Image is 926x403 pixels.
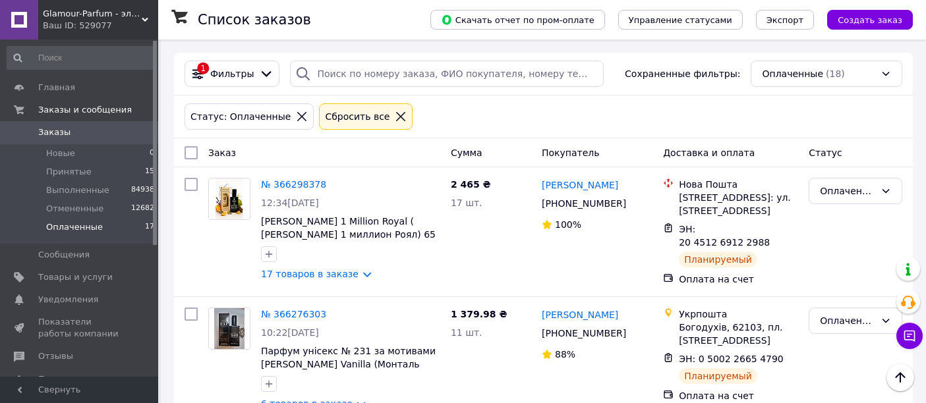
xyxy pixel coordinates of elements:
input: Поиск по номеру заказа, ФИО покупателя, номеру телефона, Email, номеру накладной [290,61,603,87]
span: Отзывы [38,350,73,362]
span: Заказы [38,126,71,138]
span: Уведомления [38,294,98,306]
span: Доставка и оплата [663,148,755,158]
span: Выполненные [46,184,109,196]
span: ЭН: 0 5002 2665 4790 [679,354,784,364]
input: Поиск [7,46,156,70]
span: Фильтры [210,67,254,80]
span: Новые [46,148,75,159]
span: Экспорт [767,15,803,25]
img: Фото товару [216,178,243,219]
span: Отмененные [46,203,103,215]
div: Планируемый [679,252,757,267]
span: 17 шт. [451,198,482,208]
a: [PERSON_NAME] 1 Million Royal ( [PERSON_NAME] 1 миллион Роял) 65 мл Швейцария ОПТ [261,216,436,253]
span: Оплаченные [46,221,103,233]
button: Скачать отчет по пром-оплате [430,10,605,30]
span: 2 465 ₴ [451,179,491,190]
span: [PHONE_NUMBER] [542,198,626,209]
a: № 366276303 [261,309,326,319]
span: (18) [826,68,845,79]
span: 15 [145,166,154,178]
div: Укрпошта [679,308,798,321]
span: Сохраненные фильтры: [625,67,740,80]
span: Сообщения [38,249,90,261]
div: Оплаченный [820,184,875,198]
span: 88% [555,349,575,360]
span: 84938 [131,184,154,196]
a: № 366298378 [261,179,326,190]
h1: Список заказов [198,12,311,28]
button: Управление статусами [618,10,743,30]
span: Показатели работы компании [38,316,122,340]
span: Сумма [451,148,482,158]
a: [PERSON_NAME] [542,308,618,321]
span: Управление статусами [629,15,732,25]
span: 12:34[DATE] [261,198,319,208]
span: 10:22[DATE] [261,327,319,338]
div: Богодухів, 62103, пл. [STREET_ADDRESS] [679,321,798,347]
span: 12682 [131,203,154,215]
div: Статус: Оплаченные [188,109,293,124]
span: 100% [555,219,581,230]
button: Создать заказ [827,10,913,30]
span: Оплаченные [762,67,823,80]
span: Покупатель [542,148,600,158]
span: Скачать отчет по пром-оплате [441,14,594,26]
span: Принятые [46,166,92,178]
a: Создать заказ [814,14,913,24]
a: Парфум унісекс № 231 за мотивами [PERSON_NAME] Vanilla (Монталь [PERSON_NAME]) 65 мл [261,346,436,383]
a: Фото товару [208,178,250,220]
span: ЭН: 20 4512 6912 2988 [679,224,770,248]
div: Сбросить все [322,109,392,124]
span: Покупатели [38,373,92,385]
button: Наверх [886,363,914,391]
a: Фото товару [208,308,250,350]
span: [PHONE_NUMBER] [542,328,626,338]
div: [STREET_ADDRESS]: ул. [STREET_ADDRESS] [679,191,798,217]
span: 0 [150,148,154,159]
span: 1 379.98 ₴ [451,309,507,319]
span: Заказ [208,148,236,158]
button: Чат с покупателем [896,323,923,349]
span: Главная [38,82,75,94]
a: 17 товаров в заказе [261,269,359,279]
a: [PERSON_NAME] [542,178,618,192]
div: Оплата на счет [679,273,798,286]
span: Заказы и сообщения [38,104,132,116]
div: Оплата на счет [679,389,798,402]
span: Glamour-Parfum - элитная парфюмерия, минипарфюмерия оптом [43,8,142,20]
div: Нова Пошта [679,178,798,191]
img: Фото товару [214,308,245,349]
span: Товары и услуги [38,271,113,283]
div: Планируемый [679,368,757,384]
span: Создать заказ [838,15,902,25]
div: Ваш ID: 529077 [43,20,158,32]
span: Статус [809,148,842,158]
span: 11 шт. [451,327,482,338]
div: Оплаченный [820,313,875,328]
button: Экспорт [756,10,814,30]
span: 17 [145,221,154,233]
